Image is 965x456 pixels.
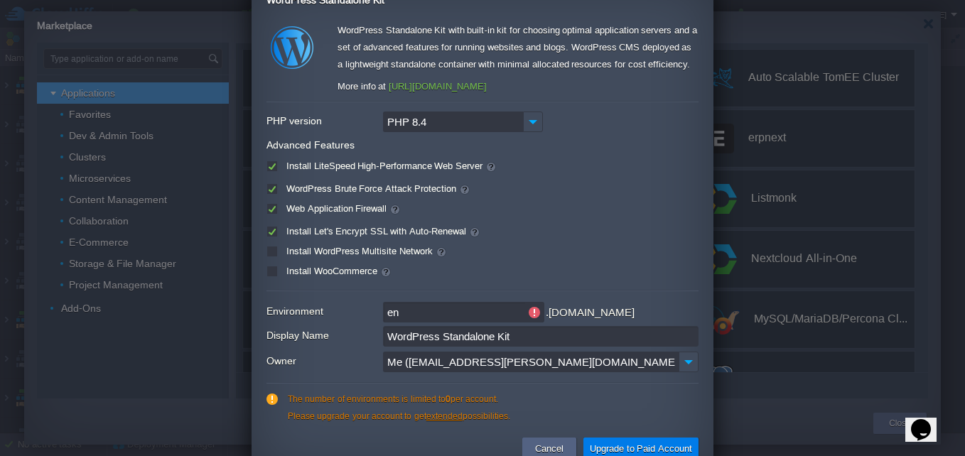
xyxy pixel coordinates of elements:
[389,81,487,92] a: [URL][DOMAIN_NAME]
[266,22,318,73] img: wp-standalone.png
[283,203,401,214] label: Web Application Firewall
[283,266,392,276] label: Install WooCommerce
[426,411,463,421] a: extended
[446,394,451,404] b: 0
[266,302,382,321] label: Environment
[546,302,635,323] div: .[DOMAIN_NAME]
[266,136,382,155] label: Advanced Features
[283,161,497,171] label: Install LiteSpeed High-Performance Web Server
[266,352,382,371] label: Owner
[266,326,382,345] label: Display Name
[905,399,951,442] iframe: chat widget
[283,226,480,237] label: Install Let's Encrypt SSL with Auto-Renewal
[338,81,386,92] span: More info at
[283,183,470,194] label: WordPress Brute Force Attack Protection
[266,391,699,425] div: The number of environments is limited to per account. Please upgrade your account to get possibil...
[266,112,382,131] label: PHP version
[283,246,447,256] label: Install WordPress Multisite Network
[338,22,699,78] div: WordPress Standalone Kit with built-in kit for choosing optimal application servers and a set of ...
